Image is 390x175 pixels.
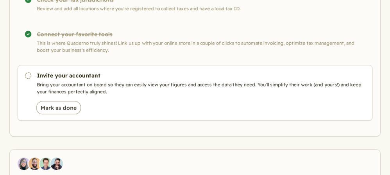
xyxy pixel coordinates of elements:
[36,101,81,114] button: Mark as done
[18,157,30,170] img: Diana Carrasco, Account Executive at Quaderno
[29,157,41,170] img: Jairo Fumero, Account Executive at Quaderno
[37,72,366,79] h3: Invite your accountant
[39,157,52,170] img: Ivo Oltmans, Business Developer at Quaderno
[18,65,372,121] a: Invite your accountant Bring your accountant on board so they can easily view your figures and ac...
[37,81,366,95] p: Bring your accountant on board so they can easily view your figures and access the data they need...
[50,157,63,170] img: Javier Rubio, DevRel at Quaderno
